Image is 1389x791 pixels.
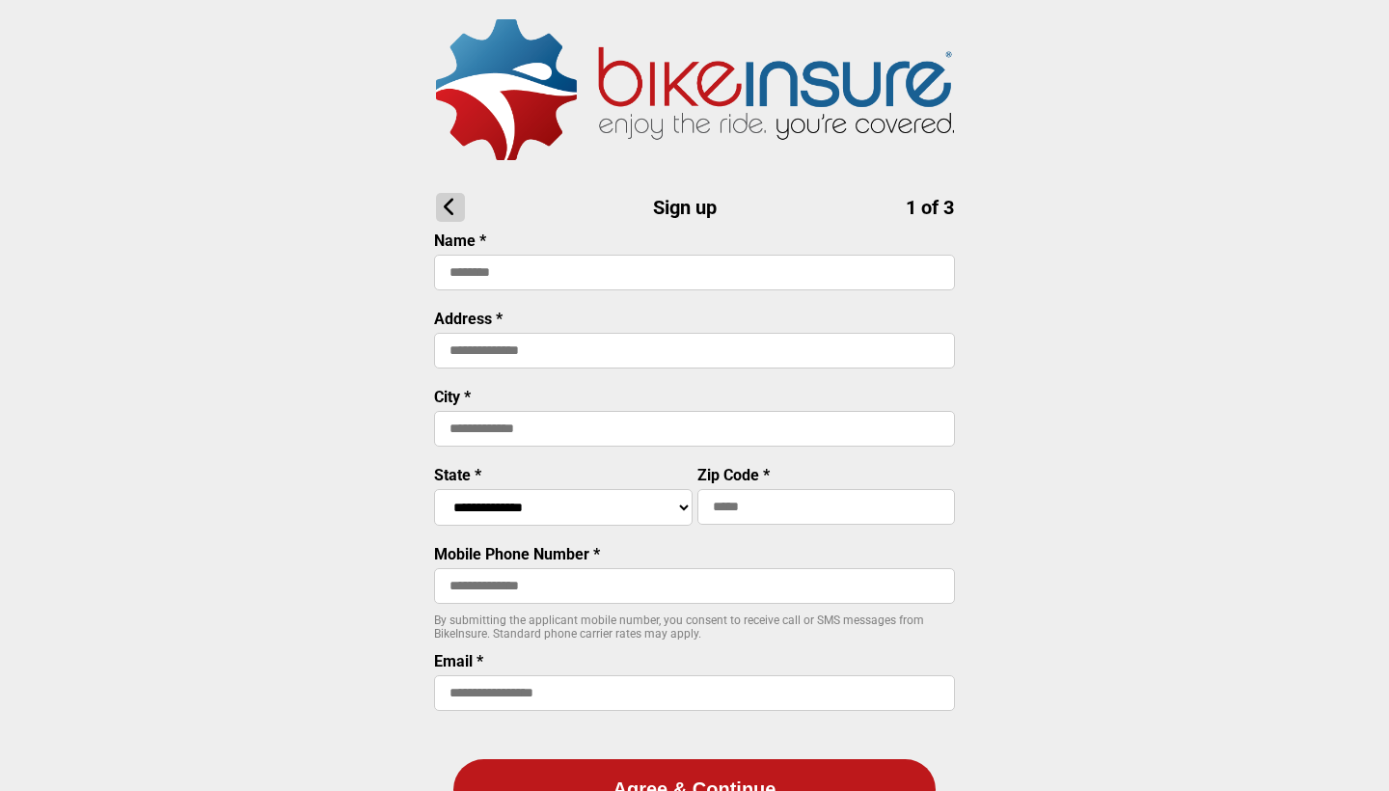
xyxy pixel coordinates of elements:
[434,232,486,250] label: Name *
[697,466,770,484] label: Zip Code *
[434,652,483,670] label: Email *
[434,614,955,641] p: By submitting the applicant mobile number, you consent to receive call or SMS messages from BikeI...
[906,196,954,219] span: 1 of 3
[434,545,600,563] label: Mobile Phone Number *
[434,466,481,484] label: State *
[436,193,954,222] h1: Sign up
[434,388,471,406] label: City *
[434,310,503,328] label: Address *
